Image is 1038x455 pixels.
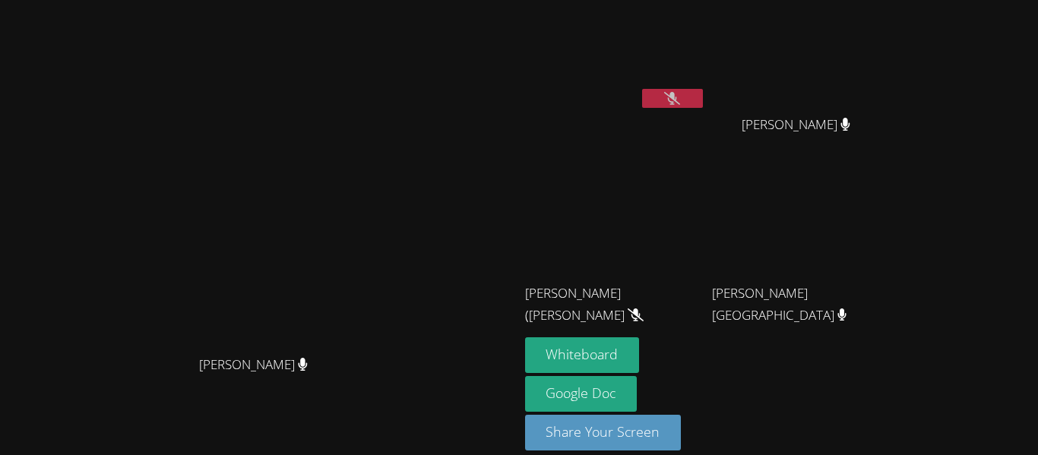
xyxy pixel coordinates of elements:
[525,337,640,373] button: Whiteboard
[525,376,638,412] a: Google Doc
[742,114,850,136] span: [PERSON_NAME]
[525,283,694,327] span: [PERSON_NAME] ([PERSON_NAME]
[525,415,682,450] button: Share Your Screen
[199,354,308,376] span: [PERSON_NAME]
[712,283,881,327] span: [PERSON_NAME][GEOGRAPHIC_DATA]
